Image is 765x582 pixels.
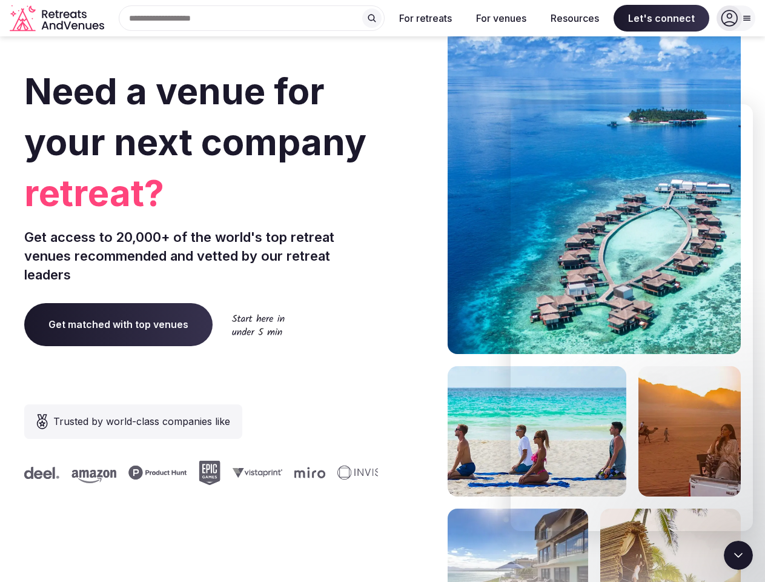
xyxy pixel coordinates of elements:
img: Start here in under 5 min [232,314,285,335]
svg: Miro company logo [289,467,320,478]
img: yoga on tropical beach [448,366,626,497]
svg: Deel company logo [19,467,54,479]
span: Trusted by world-class companies like [53,414,230,429]
a: Get matched with top venues [24,303,213,346]
iframe: Intercom live chat [511,104,753,531]
button: For venues [466,5,536,32]
svg: Retreats and Venues company logo [10,5,107,32]
svg: Epic Games company logo [193,461,215,485]
button: For retreats [389,5,462,32]
svg: Invisible company logo [332,466,399,480]
a: Visit the homepage [10,5,107,32]
svg: Vistaprint company logo [227,467,277,478]
p: Get access to 20,000+ of the world's top retreat venues recommended and vetted by our retreat lea... [24,228,378,284]
span: Let's connect [614,5,709,32]
span: retreat? [24,167,378,218]
span: Need a venue for your next company [24,69,366,164]
iframe: Intercom live chat [724,541,753,570]
button: Resources [541,5,609,32]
